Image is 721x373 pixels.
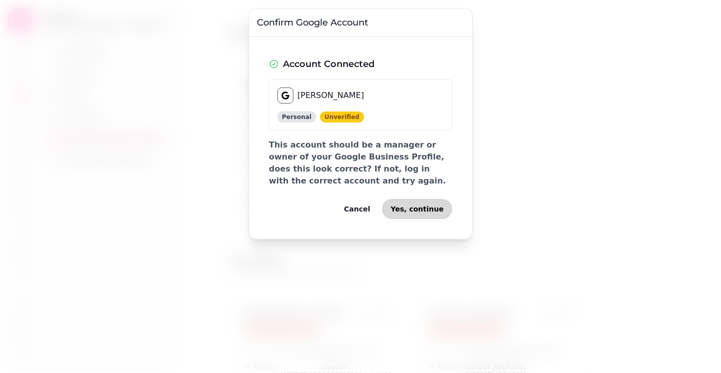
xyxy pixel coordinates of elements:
[297,89,364,101] p: [PERSON_NAME]
[257,16,464,28] h3: Confirm Google Account
[283,57,375,71] h3: Account Connected
[382,199,452,219] button: Yes, continue
[391,205,444,212] span: Yes, continue
[277,111,316,122] div: personal
[320,111,364,122] div: unverified
[269,139,452,187] p: This account should be a manager or owner of your Google Business Profile, does this look correct...
[336,199,378,219] button: Cancel
[344,205,370,212] span: Cancel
